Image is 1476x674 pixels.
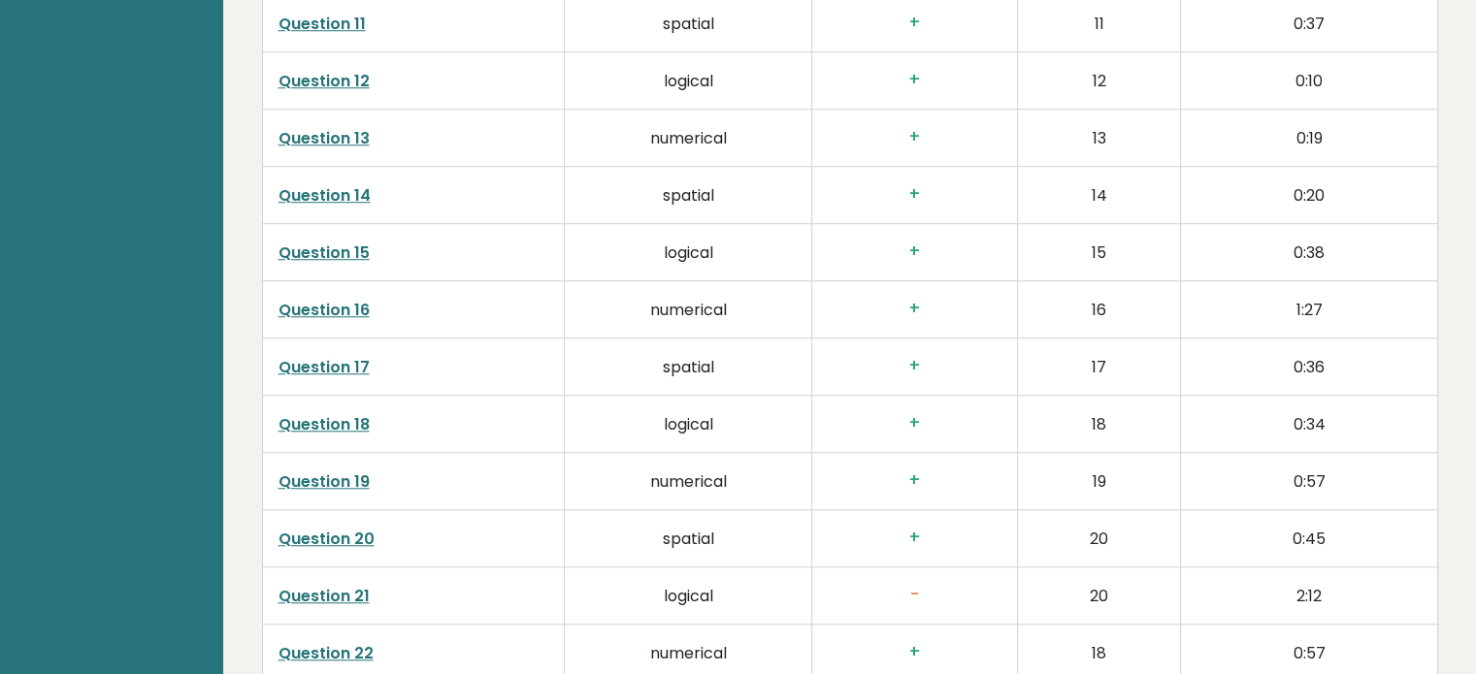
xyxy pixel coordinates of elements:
h3: + [828,642,1001,662]
td: numerical [565,109,812,166]
a: Question 18 [279,413,370,435]
td: 0:19 [1181,109,1437,166]
a: Question 19 [279,470,370,493]
td: logical [565,566,812,624]
a: Question 11 [279,13,366,35]
h3: + [828,241,1001,262]
td: 0:45 [1181,509,1437,566]
td: 0:57 [1181,452,1437,509]
a: Question 12 [279,70,370,92]
td: spatial [565,166,812,223]
h3: + [828,299,1001,319]
a: Question 15 [279,241,370,264]
h3: + [828,413,1001,433]
td: 14 [1017,166,1180,223]
a: Question 20 [279,528,375,550]
td: 13 [1017,109,1180,166]
td: 0:10 [1181,51,1437,109]
td: logical [565,395,812,452]
a: Question 17 [279,356,370,378]
h3: + [828,127,1001,147]
td: 15 [1017,223,1180,280]
td: logical [565,223,812,280]
td: spatial [565,509,812,566]
a: Question 16 [279,299,370,321]
td: 12 [1017,51,1180,109]
td: 1:27 [1181,280,1437,337]
td: 0:38 [1181,223,1437,280]
h3: + [828,528,1001,548]
td: 0:34 [1181,395,1437,452]
a: Question 22 [279,642,374,664]
h3: + [828,356,1001,376]
td: 0:36 [1181,337,1437,395]
td: 16 [1017,280,1180,337]
td: 0:20 [1181,166,1437,223]
h3: + [828,13,1001,33]
a: Question 14 [279,184,371,207]
td: 20 [1017,509,1180,566]
td: 17 [1017,337,1180,395]
a: Question 13 [279,127,370,149]
td: 2:12 [1181,566,1437,624]
td: numerical [565,280,812,337]
td: 18 [1017,395,1180,452]
td: logical [565,51,812,109]
td: numerical [565,452,812,509]
td: 20 [1017,566,1180,624]
td: spatial [565,337,812,395]
a: Question 21 [279,585,370,607]
h3: + [828,184,1001,205]
h3: + [828,470,1001,491]
td: 19 [1017,452,1180,509]
h3: - [828,585,1001,605]
h3: + [828,70,1001,90]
